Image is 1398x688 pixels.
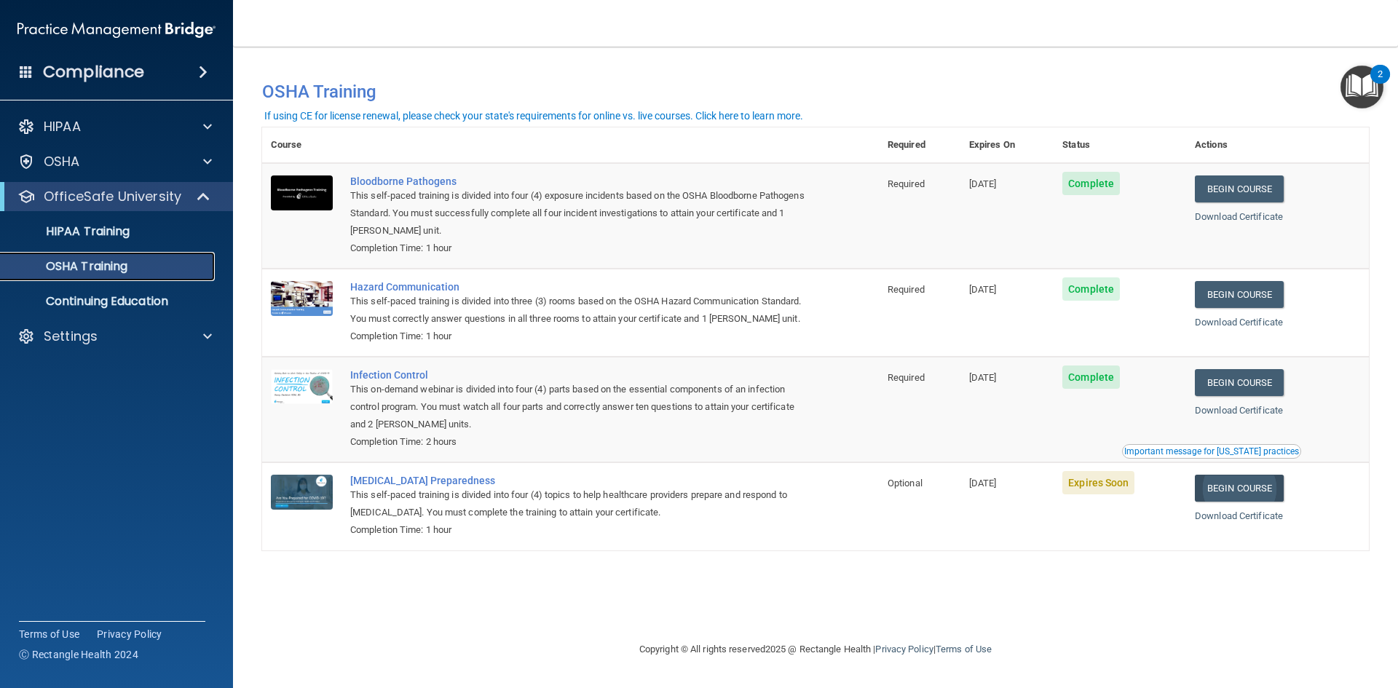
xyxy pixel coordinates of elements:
[1186,127,1369,163] th: Actions
[888,372,925,383] span: Required
[350,175,806,187] a: Bloodborne Pathogens
[17,328,212,345] a: Settings
[1195,510,1283,521] a: Download Certificate
[1122,444,1301,459] button: Read this if you are a dental practitioner in the state of CA
[1195,405,1283,416] a: Download Certificate
[1195,175,1284,202] a: Begin Course
[936,644,992,655] a: Terms of Use
[879,127,960,163] th: Required
[17,118,212,135] a: HIPAA
[19,627,79,641] a: Terms of Use
[350,475,806,486] a: [MEDICAL_DATA] Preparedness
[350,486,806,521] div: This self-paced training is divided into four (4) topics to help healthcare providers prepare and...
[1195,281,1284,308] a: Begin Course
[9,259,127,274] p: OSHA Training
[262,82,1369,102] h4: OSHA Training
[264,111,803,121] div: If using CE for license renewal, please check your state's requirements for online vs. live cours...
[44,153,80,170] p: OSHA
[888,284,925,295] span: Required
[888,178,925,189] span: Required
[262,127,341,163] th: Course
[9,294,208,309] p: Continuing Education
[1062,277,1120,301] span: Complete
[1195,211,1283,222] a: Download Certificate
[97,627,162,641] a: Privacy Policy
[350,369,806,381] a: Infection Control
[350,187,806,240] div: This self-paced training is divided into four (4) exposure incidents based on the OSHA Bloodborne...
[350,328,806,345] div: Completion Time: 1 hour
[1195,369,1284,396] a: Begin Course
[1195,475,1284,502] a: Begin Course
[888,478,923,489] span: Optional
[969,478,997,489] span: [DATE]
[969,178,997,189] span: [DATE]
[350,521,806,539] div: Completion Time: 1 hour
[969,372,997,383] span: [DATE]
[1195,317,1283,328] a: Download Certificate
[44,188,181,205] p: OfficeSafe University
[44,328,98,345] p: Settings
[17,15,216,44] img: PMB logo
[350,293,806,328] div: This self-paced training is divided into three (3) rooms based on the OSHA Hazard Communication S...
[350,381,806,433] div: This on-demand webinar is divided into four (4) parts based on the essential components of an inf...
[350,240,806,257] div: Completion Time: 1 hour
[44,118,81,135] p: HIPAA
[9,224,130,239] p: HIPAA Training
[19,647,138,662] span: Ⓒ Rectangle Health 2024
[550,626,1081,673] div: Copyright © All rights reserved 2025 @ Rectangle Health | |
[262,108,805,123] button: If using CE for license renewal, please check your state's requirements for online vs. live cours...
[43,62,144,82] h4: Compliance
[1062,365,1120,389] span: Complete
[1054,127,1186,163] th: Status
[875,644,933,655] a: Privacy Policy
[1340,66,1383,108] button: Open Resource Center, 2 new notifications
[17,153,212,170] a: OSHA
[17,188,211,205] a: OfficeSafe University
[1062,172,1120,195] span: Complete
[350,281,806,293] a: Hazard Communication
[960,127,1054,163] th: Expires On
[1124,447,1299,456] div: Important message for [US_STATE] practices
[969,284,997,295] span: [DATE]
[350,433,806,451] div: Completion Time: 2 hours
[1062,471,1134,494] span: Expires Soon
[1378,74,1383,93] div: 2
